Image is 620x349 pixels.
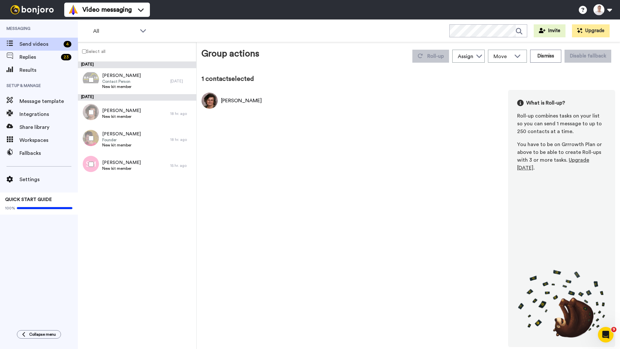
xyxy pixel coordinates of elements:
[8,5,56,14] img: bj-logo-header-white.svg
[517,269,606,338] img: joro-roll.png
[93,27,137,35] span: All
[82,49,86,54] input: Select all
[78,47,105,55] label: Select all
[102,143,141,148] span: New kit member
[61,54,71,60] div: 23
[517,141,606,172] div: You have to be on Grrrowth Plan or above to be able to create Roll-ups with 3 or more tasks. .
[201,93,218,109] img: Image of Loretta Ann sharp
[68,5,79,15] img: vm-color.svg
[102,79,141,84] span: Contact Person
[102,159,141,166] span: [PERSON_NAME]
[517,112,606,135] div: Roll-up combines tasks on your list so you can send 1 message to up to 250 contacts at a time.
[458,53,473,60] div: Assign
[17,330,61,339] button: Collapse menu
[102,166,141,171] span: New kit member
[611,327,616,332] span: 9
[78,94,196,101] div: [DATE]
[565,50,611,63] button: Disable fallback
[19,40,61,48] span: Send videos
[170,111,193,116] div: 18 hr. ago
[5,206,15,211] span: 100%
[102,137,141,143] span: Founder
[64,41,71,47] div: 4
[102,131,141,137] span: [PERSON_NAME]
[82,5,132,14] span: Video messaging
[19,123,78,131] span: Share library
[201,74,615,83] div: 1 contact selected
[598,327,614,343] iframe: Intercom live chat
[102,114,141,119] span: New kit member
[526,99,565,107] span: What is Roll-up?
[427,54,444,59] span: Roll-up
[19,176,78,183] span: Settings
[19,66,78,74] span: Results
[572,24,610,37] button: Upgrade
[102,107,141,114] span: [PERSON_NAME]
[19,136,78,144] span: Workspaces
[19,110,78,118] span: Integrations
[530,50,561,63] button: Dismiss
[5,197,52,202] span: QUICK START GUIDE
[19,53,58,61] span: Replies
[221,97,262,105] div: [PERSON_NAME]
[170,163,193,168] div: 15 hr. ago
[78,62,196,68] div: [DATE]
[412,50,449,63] button: Roll-up
[170,137,193,142] div: 18 hr. ago
[102,72,141,79] span: [PERSON_NAME]
[102,84,141,89] span: New kit member
[170,79,193,84] div: [DATE]
[534,24,565,37] button: Invite
[493,53,511,60] span: Move
[19,97,78,105] span: Message template
[201,47,259,63] div: Group actions
[19,149,78,157] span: Fallbacks
[29,332,56,337] span: Collapse menu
